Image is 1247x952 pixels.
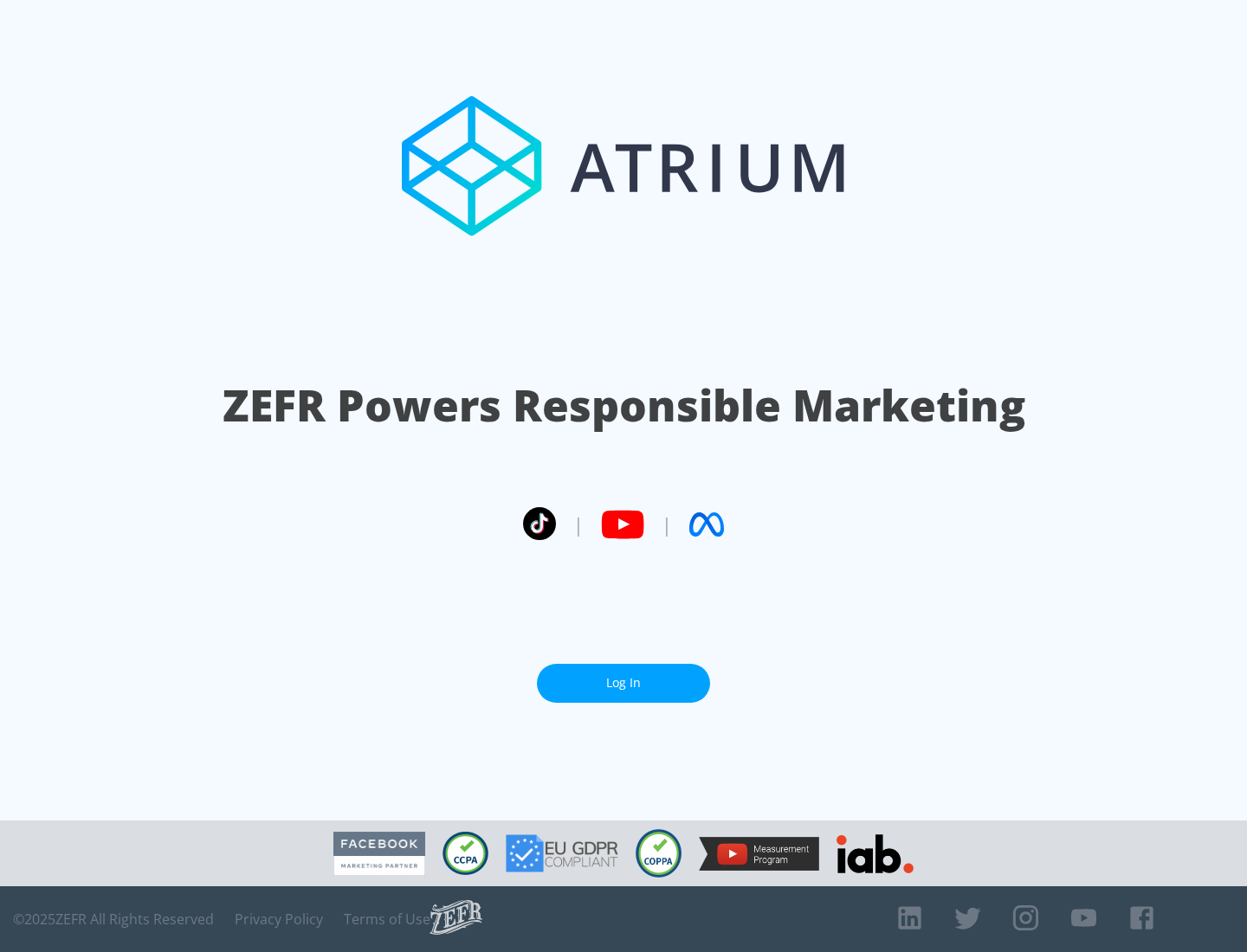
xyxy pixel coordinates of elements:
h1: ZEFR Powers Responsible Marketing [223,376,1025,435]
img: IAB [837,834,914,873]
a: Terms of Use [344,910,430,928]
img: COPPA Compliant [636,829,682,878]
span: | [662,511,672,537]
a: Log In [537,664,710,703]
img: CCPA Compliant [443,832,488,875]
a: Privacy Policy [235,910,323,928]
img: Facebook Marketing Partner [333,832,425,876]
img: YouTube Measurement Program [699,837,819,871]
span: © 2025 ZEFR All Rights Reserved [13,910,214,928]
img: GDPR Compliant [506,834,618,872]
span: | [573,511,584,537]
